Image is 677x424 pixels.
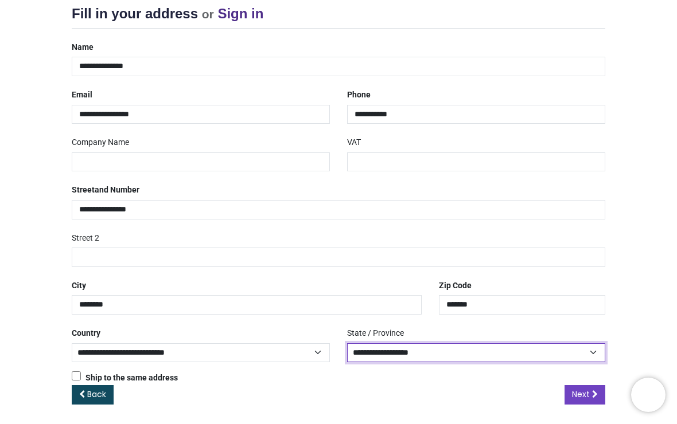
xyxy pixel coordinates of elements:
span: Back [87,389,106,401]
small: or [202,8,214,21]
span: Next [572,389,590,401]
iframe: Brevo live chat [631,378,666,413]
span: Fill in your address [72,6,198,22]
label: City [72,277,86,296]
label: Country [72,324,100,344]
label: Email [72,86,92,105]
a: Back [72,386,114,405]
label: Street [72,181,139,201]
label: Zip Code [439,277,472,296]
label: Company Name [72,134,129,153]
label: VAT [347,134,361,153]
span: and Number [95,186,139,195]
a: Next [565,386,605,405]
a: Sign in [217,6,263,22]
label: Name [72,38,94,58]
label: Ship to the same address [72,372,178,384]
label: State / Province [347,324,404,344]
label: Street 2 [72,229,99,249]
label: Phone [347,86,371,105]
input: Ship to the same address [72,372,81,381]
